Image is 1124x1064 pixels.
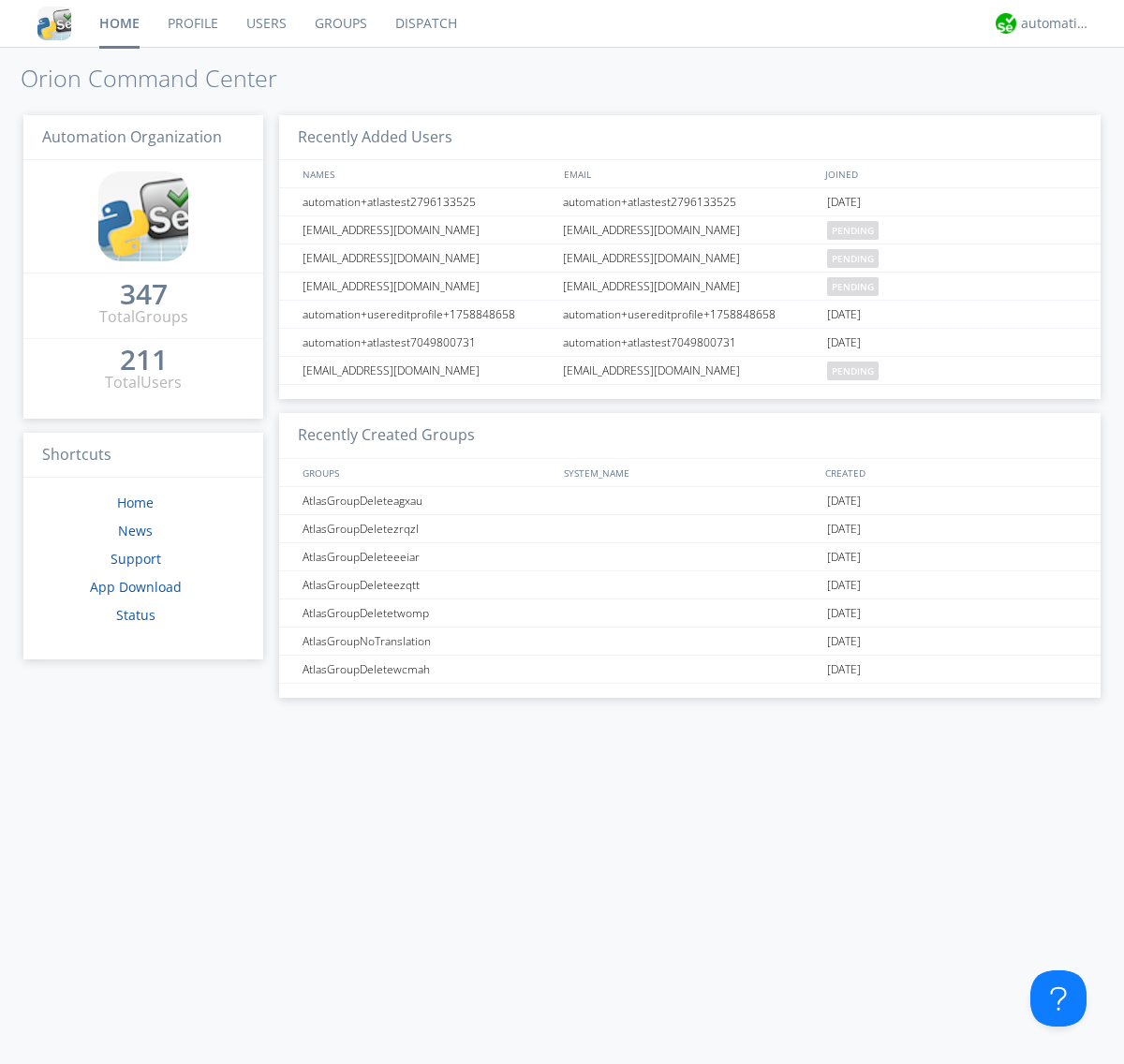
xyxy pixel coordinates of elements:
[558,329,822,356] div: automation+atlastest7049800731
[279,413,1101,459] h3: Recently Created Groups
[827,599,861,628] span: [DATE]
[279,571,1101,599] a: AtlasGroupDeleteezqtt[DATE]
[105,372,182,393] div: Total Users
[298,329,557,356] div: automation+atlastest7049800731
[996,13,1016,34] img: d2d01cd9b4174d08988066c6d424eccd
[827,543,861,571] span: [DATE]
[279,656,1101,684] a: AtlasGroupDeletewcmah[DATE]
[558,188,822,215] div: automation+atlastest2796133525
[298,571,557,598] div: AtlasGroupDeleteezqtt
[827,277,879,296] span: pending
[279,628,1101,656] a: AtlasGroupNoTranslation[DATE]
[120,285,168,306] a: 347
[279,487,1101,515] a: AtlasGroupDeleteagxau[DATE]
[298,216,557,244] div: [EMAIL_ADDRESS][DOMAIN_NAME]
[37,7,71,40] img: cddb5a64eb264b2086981ab96f4c1ba7
[827,362,879,380] span: pending
[111,550,161,568] a: Support
[298,543,557,570] div: AtlasGroupDeleteeeiar
[279,188,1101,216] a: automation+atlastest2796133525automation+atlastest2796133525[DATE]
[90,578,182,596] a: App Download
[120,350,168,369] div: 211
[827,628,861,656] span: [DATE]
[821,160,1083,187] div: JOINED
[827,249,879,268] span: pending
[1021,14,1091,33] div: automation+atlas
[827,329,861,357] span: [DATE]
[42,126,222,147] span: Automation Organization
[23,433,263,479] h3: Shortcuts
[98,171,188,261] img: cddb5a64eb264b2086981ab96f4c1ba7
[120,285,168,303] div: 347
[827,656,861,684] span: [DATE]
[1030,970,1087,1027] iframe: Toggle Customer Support
[99,306,188,328] div: Total Groups
[559,459,821,486] div: SYSTEM_NAME
[827,515,861,543] span: [DATE]
[279,301,1101,329] a: automation+usereditprofile+1758848658automation+usereditprofile+1758848658[DATE]
[120,350,168,372] a: 211
[118,522,153,539] a: News
[827,571,861,599] span: [DATE]
[279,357,1101,385] a: [EMAIL_ADDRESS][DOMAIN_NAME][EMAIL_ADDRESS][DOMAIN_NAME]pending
[298,301,557,328] div: automation+usereditprofile+1758848658
[116,606,155,624] a: Status
[298,599,557,627] div: AtlasGroupDeletetwomp
[558,301,822,328] div: automation+usereditprofile+1758848658
[279,216,1101,244] a: [EMAIL_ADDRESS][DOMAIN_NAME][EMAIL_ADDRESS][DOMAIN_NAME]pending
[279,115,1101,161] h3: Recently Added Users
[117,494,154,511] a: Home
[298,244,557,272] div: [EMAIL_ADDRESS][DOMAIN_NAME]
[827,487,861,515] span: [DATE]
[558,357,822,384] div: [EMAIL_ADDRESS][DOMAIN_NAME]
[279,543,1101,571] a: AtlasGroupDeleteeeiar[DATE]
[298,188,557,215] div: automation+atlastest2796133525
[559,160,821,187] div: EMAIL
[298,628,557,655] div: AtlasGroupNoTranslation
[279,515,1101,543] a: AtlasGroupDeletezrqzl[DATE]
[558,244,822,272] div: [EMAIL_ADDRESS][DOMAIN_NAME]
[279,273,1101,301] a: [EMAIL_ADDRESS][DOMAIN_NAME][EMAIL_ADDRESS][DOMAIN_NAME]pending
[298,273,557,300] div: [EMAIL_ADDRESS][DOMAIN_NAME]
[279,599,1101,628] a: AtlasGroupDeletetwomp[DATE]
[298,160,555,187] div: NAMES
[298,487,557,514] div: AtlasGroupDeleteagxau
[827,188,861,216] span: [DATE]
[298,357,557,384] div: [EMAIL_ADDRESS][DOMAIN_NAME]
[279,244,1101,273] a: [EMAIL_ADDRESS][DOMAIN_NAME][EMAIL_ADDRESS][DOMAIN_NAME]pending
[827,301,861,329] span: [DATE]
[298,515,557,542] div: AtlasGroupDeletezrqzl
[821,459,1083,486] div: CREATED
[558,216,822,244] div: [EMAIL_ADDRESS][DOMAIN_NAME]
[298,459,555,486] div: GROUPS
[279,329,1101,357] a: automation+atlastest7049800731automation+atlastest7049800731[DATE]
[827,221,879,240] span: pending
[558,273,822,300] div: [EMAIL_ADDRESS][DOMAIN_NAME]
[298,656,557,683] div: AtlasGroupDeletewcmah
